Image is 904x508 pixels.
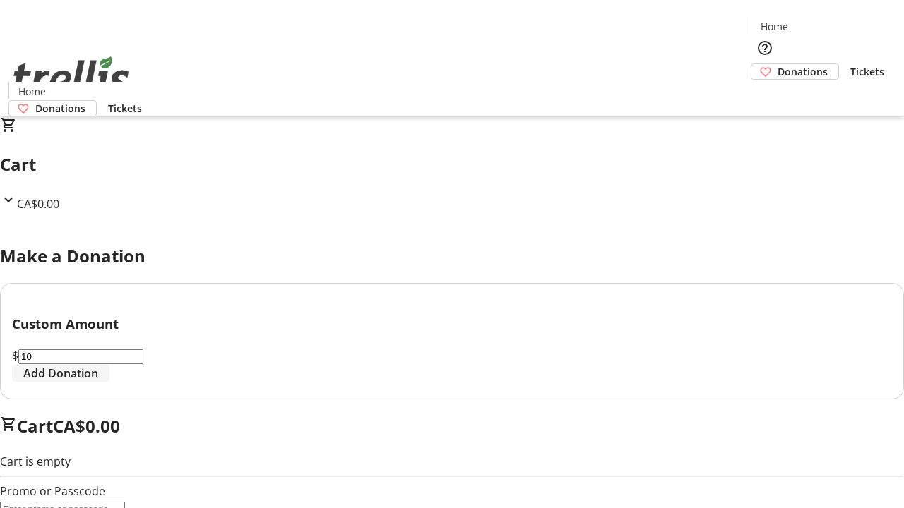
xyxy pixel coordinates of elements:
span: Tickets [850,64,884,79]
a: Home [751,19,797,34]
span: Home [18,84,46,99]
span: Tickets [108,101,142,116]
button: Cart [751,80,779,108]
h3: Custom Amount [12,314,892,334]
button: Add Donation [12,365,109,382]
a: Tickets [839,64,896,79]
span: Donations [778,64,828,79]
span: $ [12,348,18,363]
span: Home [761,19,788,34]
span: CA$0.00 [17,196,59,212]
img: Orient E2E Organization WkPF0xhkgB's Logo [8,41,134,111]
a: Donations [8,100,97,116]
input: Donation Amount [18,349,143,364]
button: Help [751,34,779,62]
a: Tickets [97,101,153,116]
a: Home [9,84,54,99]
span: Donations [35,101,85,116]
a: Donations [751,64,839,80]
span: CA$0.00 [53,414,120,437]
span: Add Donation [23,365,98,382]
